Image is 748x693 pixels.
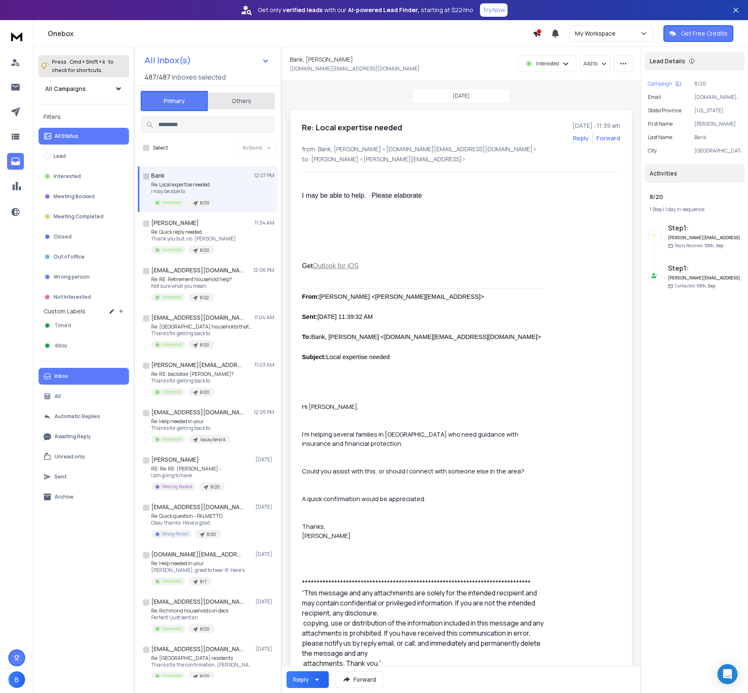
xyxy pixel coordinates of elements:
[162,389,182,395] p: Interested
[151,266,243,274] h1: [EMAIL_ADDRESS][DOMAIN_NAME]
[258,6,473,14] p: Get only with our starting at $22/mo
[44,307,85,315] h3: Custom Labels
[573,134,589,142] button: Reply
[162,484,192,490] p: Meeting Booked
[151,614,229,621] p: Perfect! I just sent an
[694,147,741,154] p: [GEOGRAPHIC_DATA]
[151,425,230,432] p: Thanks for getting back to
[39,248,129,265] button: Out of office
[68,57,106,67] span: Cmd + Shift + k
[302,354,326,360] b: Subject:
[151,229,236,235] p: Re: Quick reply needed
[39,337,129,354] button: dibsy
[200,437,225,443] p: Vacay Send A
[293,675,309,684] div: Reply
[255,504,274,510] p: [DATE]
[453,93,469,99] p: [DATE]
[302,402,547,568] div: Hi [PERSON_NAME], I'm helping several families in [GEOGRAPHIC_DATA] who need guidance with insura...
[151,418,230,425] p: Re: Help needed in your
[151,655,252,662] p: Re: [GEOGRAPHIC_DATA] residents
[694,134,741,141] p: Bank
[39,289,129,305] button: Not Interested
[302,334,311,340] b: To:
[54,413,100,420] p: Automatic Replies
[255,220,274,226] p: 11:34 AM
[650,57,685,65] p: Lead Details
[162,294,182,300] p: Interested
[302,191,547,201] div: I may be able to help. Please elaborate
[302,293,541,360] font: [PERSON_NAME] <[PERSON_NAME][EMAIL_ADDRESS]> [DATE] 11:39:32 AM Bank, [PERSON_NAME] <[DOMAIN_NAME...
[573,122,620,130] p: [DATE] : 11:39 am
[162,247,182,253] p: Interested
[704,243,723,248] span: 10th, Sep
[648,80,672,87] p: Campaign
[668,223,741,233] h6: Step 1 :
[39,368,129,385] button: Inbox
[54,193,95,200] p: Meeting Booked
[151,662,252,668] p: Thanks for the confirmation, [PERSON_NAME].
[54,494,74,500] p: Archive
[648,80,681,87] button: Campaign
[151,219,199,227] h1: [PERSON_NAME]
[54,213,103,220] p: Meeting Completed
[575,29,619,38] p: My Workspace
[45,85,86,93] h1: All Campaigns
[151,513,222,520] p: Re: Quick question - PALMETTO
[302,313,317,320] b: Sent:
[39,408,129,425] button: Automatic Replies
[200,673,209,680] p: 8/20
[694,121,741,127] p: [PERSON_NAME]
[668,263,741,273] h6: Step 1 :
[8,671,25,688] button: B
[151,567,245,574] p: [PERSON_NAME], great to hear it! Here's
[255,551,274,558] p: [DATE]
[151,455,199,464] h1: [PERSON_NAME]
[39,448,129,465] button: Unread only
[151,560,245,567] p: Re: Help needed in your
[52,58,113,75] p: Press to check for shortcuts.
[162,199,182,206] p: Interested
[151,503,243,511] h1: [EMAIL_ADDRESS][DOMAIN_NAME]
[39,489,129,505] button: Archive
[650,206,740,213] div: |
[211,484,220,490] p: 8/20
[208,92,275,110] button: Others
[141,91,208,111] button: Primary
[54,473,67,480] p: Sent
[302,293,320,300] b: From:
[54,253,85,260] p: Out of office
[583,60,598,67] p: Add to
[151,323,252,330] p: Re: [GEOGRAPHIC_DATA] households that need
[54,433,91,440] p: Awaiting Reply
[200,342,209,348] p: 8/20
[54,373,68,380] p: Inbox
[675,283,715,289] p: Contacted
[151,361,243,369] h1: [PERSON_NAME][EMAIL_ADDRESS][PERSON_NAME][DOMAIN_NAME]
[39,208,129,225] button: Meeting Completed
[162,673,182,679] p: Interested
[151,645,243,653] h1: [EMAIL_ADDRESS][DOMAIN_NAME]
[151,371,234,378] p: Re: RE: backdoor [PERSON_NAME]?
[286,671,329,688] button: Reply
[681,29,727,38] p: Get Free Credits
[648,107,681,114] p: State/Province
[54,322,71,329] span: Time'd
[39,128,129,145] button: All Status
[54,294,91,300] p: Not Interested
[162,341,182,348] p: Interested
[668,235,741,241] h6: [PERSON_NAME][EMAIL_ADDRESS]
[39,188,129,205] button: Meeting Booked
[348,6,419,14] strong: AI-powered Lead Finder,
[663,25,733,42] button: Get Free Credits
[39,80,129,97] button: All Campaigns
[144,72,170,82] span: 487 / 487
[151,472,225,479] p: I am going to have
[694,94,741,101] p: [DOMAIN_NAME][EMAIL_ADDRESS][DOMAIN_NAME]
[151,408,243,416] h1: [EMAIL_ADDRESS][DOMAIN_NAME]
[255,456,274,463] p: [DATE]
[650,206,662,213] span: 1 Step
[254,409,274,416] p: 12:05 PM
[200,626,209,632] p: 8/20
